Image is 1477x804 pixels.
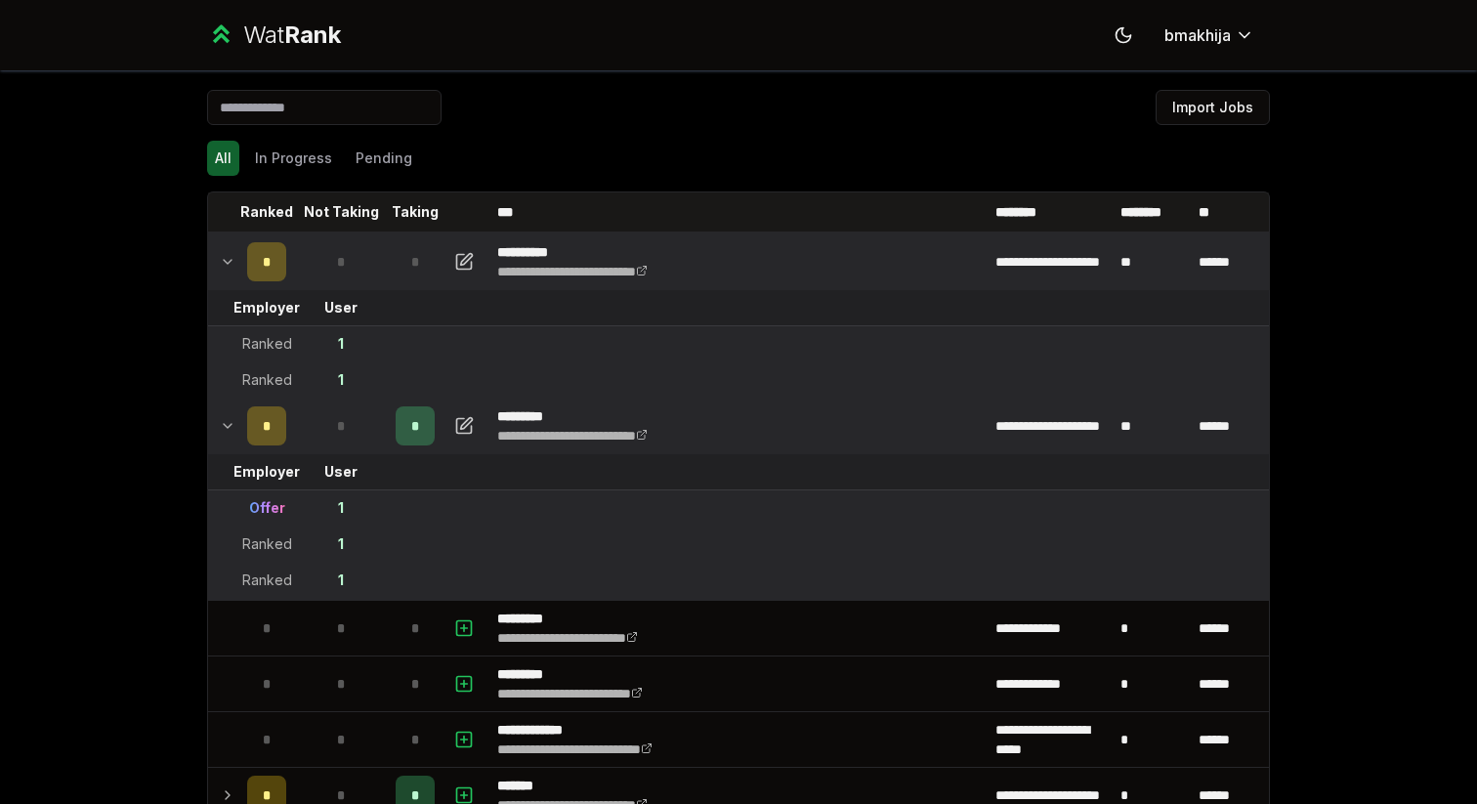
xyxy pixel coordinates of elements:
td: User [294,454,388,489]
p: Taking [392,202,439,222]
span: Rank [284,21,341,49]
div: Wat [243,20,341,51]
button: bmakhija [1149,18,1270,53]
button: Import Jobs [1156,90,1270,125]
div: 1 [338,534,344,554]
div: 1 [338,370,344,390]
div: 1 [338,571,344,590]
button: In Progress [247,141,340,176]
td: Employer [239,290,294,325]
div: 1 [338,334,344,354]
a: WatRank [207,20,341,51]
p: Ranked [240,202,293,222]
td: Employer [239,454,294,489]
div: Ranked [242,534,292,554]
div: Ranked [242,370,292,390]
span: bmakhija [1164,23,1231,47]
div: 1 [338,498,344,518]
div: Ranked [242,334,292,354]
div: Ranked [242,571,292,590]
div: Offer [249,498,285,518]
button: All [207,141,239,176]
p: Not Taking [304,202,379,222]
td: User [294,290,388,325]
button: Pending [348,141,420,176]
